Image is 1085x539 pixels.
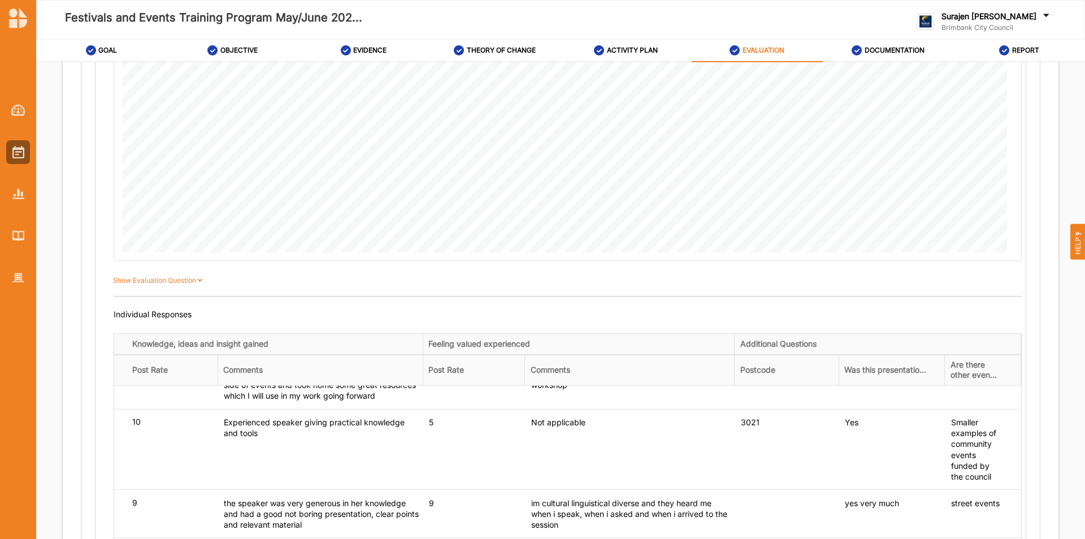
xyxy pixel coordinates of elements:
[531,365,730,375] div: Comments
[113,275,206,286] label: Show Evaluation Question
[429,417,433,427] span: 5
[6,98,30,122] a: Dashboard
[11,105,25,116] img: Dashboard
[467,46,536,55] label: THEORY OF CHANGE
[132,417,141,426] span: 10
[743,46,784,55] label: EVALUATION
[12,189,24,199] img: Reports
[12,273,24,283] img: Organisation
[865,46,925,55] label: DOCUMENTATION
[845,417,941,428] div: Yes
[735,333,1021,355] th: Additional Questions
[951,360,1002,380] div: Are there other even...
[353,46,387,55] label: EVIDENCE
[941,11,1036,21] label: Surajen [PERSON_NAME]
[951,417,1003,482] div: Smaller examples of community events funded by the council
[740,365,835,375] div: Postcode
[98,46,117,55] label: GOAL
[6,140,30,164] a: Activities
[951,498,1003,508] div: street events
[114,309,1022,320] div: Individual Responses
[12,146,24,158] img: Activities
[6,266,30,290] a: Organisation
[429,498,434,508] span: 9
[6,182,30,206] a: Reports
[423,333,735,355] th: Feeling valued experienced
[132,498,137,507] span: 9
[220,46,258,55] label: OBJECTIVE
[941,23,1052,32] label: Brimbank City Council
[224,498,419,531] div: the speaker was very generous in her knowledge and had a good not boring presentation, clear poin...
[607,46,658,55] label: ACTIVITY PLAN
[114,333,423,355] th: Knowledge, ideas and insight gained
[12,231,24,240] img: Library
[844,365,940,375] div: Was this presentatio...
[224,417,419,439] div: Experienced speaker giving practical knowledge and tools
[65,8,362,27] label: Festivals and Events Training Program May/June 202...
[845,498,941,508] div: yes very much
[531,498,731,531] div: im cultural linguistical diverse and they heard me when i speak, when i asked and when i arrived ...
[428,365,520,375] div: Post Rate
[531,417,731,428] div: Not applicable
[132,365,213,375] div: Post Rate
[9,8,27,28] img: logo
[741,417,835,428] div: 3021
[1012,46,1039,55] label: REPORT
[917,13,934,31] img: logo
[223,365,419,375] div: Comments
[6,224,30,248] a: Library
